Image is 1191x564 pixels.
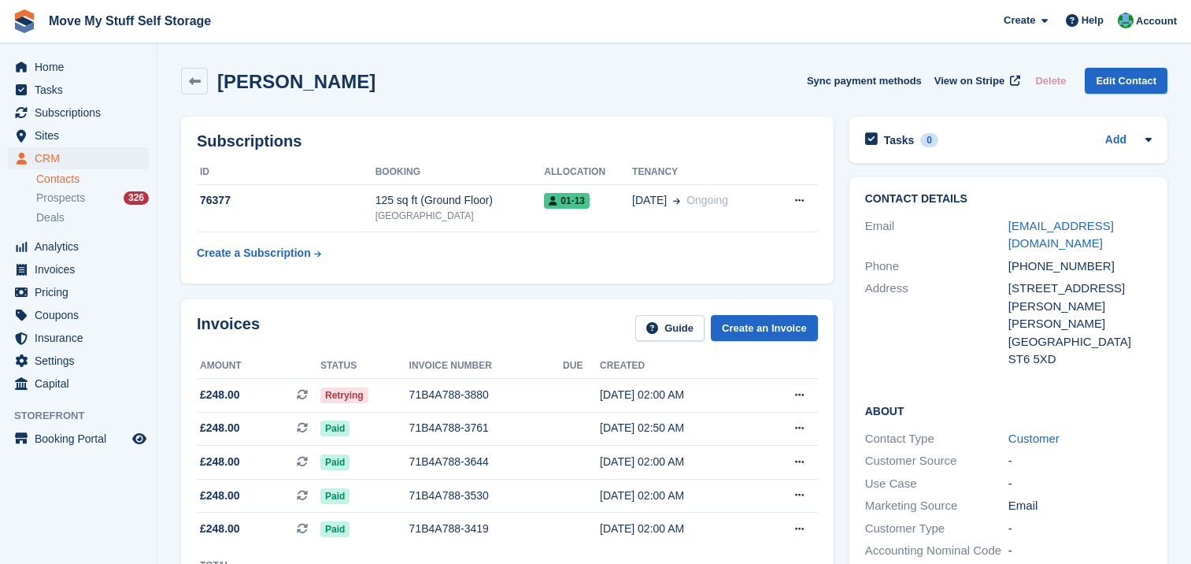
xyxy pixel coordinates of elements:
[1004,13,1035,28] span: Create
[8,124,149,147] a: menu
[320,521,350,537] span: Paid
[807,68,922,94] button: Sync payment methods
[711,315,818,341] a: Create an Invoice
[544,160,632,185] th: Allocation
[1008,258,1152,276] div: [PHONE_NUMBER]
[8,428,149,450] a: menu
[1008,333,1152,351] div: [GEOGRAPHIC_DATA]
[375,192,545,209] div: 125 sq ft (Ground Floor)
[409,420,563,436] div: 71B4A788-3761
[1008,280,1152,315] div: [STREET_ADDRESS][PERSON_NAME]
[1136,13,1177,29] span: Account
[1008,452,1152,470] div: -
[865,430,1008,448] div: Contact Type
[600,488,756,504] div: [DATE] 02:00 AM
[1082,13,1104,28] span: Help
[865,193,1152,206] h2: Contact Details
[124,191,149,205] div: 326
[600,387,756,403] div: [DATE] 02:00 AM
[35,327,129,349] span: Insurance
[36,190,149,206] a: Prospects 326
[1008,520,1152,538] div: -
[8,102,149,124] a: menu
[200,488,240,504] span: £248.00
[320,421,350,436] span: Paid
[320,488,350,504] span: Paid
[8,236,149,258] a: menu
[920,133,938,147] div: 0
[600,454,756,470] div: [DATE] 02:00 AM
[35,281,129,303] span: Pricing
[8,327,149,349] a: menu
[635,315,705,341] a: Guide
[865,258,1008,276] div: Phone
[35,350,129,372] span: Settings
[13,9,36,33] img: stora-icon-8386f47178a22dfd0bd8f6a31ec36ba5ce8667c1dd55bd0f319d3a0aa187defe.svg
[563,354,600,379] th: Due
[600,354,756,379] th: Created
[8,56,149,78] a: menu
[197,315,260,341] h2: Invoices
[375,209,545,223] div: [GEOGRAPHIC_DATA]
[1008,497,1152,515] div: Email
[130,429,149,448] a: Preview store
[197,239,321,268] a: Create a Subscription
[320,354,409,379] th: Status
[197,354,320,379] th: Amount
[632,160,770,185] th: Tenancy
[36,210,149,226] a: Deals
[35,258,129,280] span: Invoices
[865,520,1008,538] div: Customer Type
[14,408,157,424] span: Storefront
[36,191,85,206] span: Prospects
[35,56,129,78] span: Home
[8,350,149,372] a: menu
[35,236,129,258] span: Analytics
[8,373,149,395] a: menu
[8,281,149,303] a: menu
[409,454,563,470] div: 71B4A788-3644
[36,210,65,225] span: Deals
[8,147,149,169] a: menu
[1008,432,1060,445] a: Customer
[1008,351,1152,369] div: ST6 5XD
[1029,68,1072,94] button: Delete
[865,542,1008,560] div: Accounting Nominal Code
[409,387,563,403] div: 71B4A788-3880
[865,452,1008,470] div: Customer Source
[197,192,375,209] div: 76377
[865,217,1008,253] div: Email
[8,258,149,280] a: menu
[217,71,375,92] h2: [PERSON_NAME]
[200,521,240,537] span: £248.00
[8,304,149,326] a: menu
[197,160,375,185] th: ID
[36,172,149,187] a: Contacts
[35,304,129,326] span: Coupons
[600,420,756,436] div: [DATE] 02:50 AM
[197,132,818,150] h2: Subscriptions
[35,79,129,101] span: Tasks
[934,73,1004,89] span: View on Stripe
[1085,68,1167,94] a: Edit Contact
[1008,219,1114,250] a: [EMAIL_ADDRESS][DOMAIN_NAME]
[544,193,590,209] span: 01-13
[35,428,129,450] span: Booking Portal
[409,354,563,379] th: Invoice number
[865,497,1008,515] div: Marketing Source
[686,194,728,206] span: Ongoing
[1008,475,1152,493] div: -
[865,475,1008,493] div: Use Case
[35,147,129,169] span: CRM
[865,403,1152,418] h2: About
[200,454,240,470] span: £248.00
[409,488,563,504] div: 71B4A788-3530
[200,420,240,436] span: £248.00
[197,245,311,262] div: Create a Subscription
[1105,132,1126,150] a: Add
[1008,542,1152,560] div: -
[1118,13,1134,28] img: Dan
[35,373,129,395] span: Capital
[600,521,756,537] div: [DATE] 02:00 AM
[884,133,915,147] h2: Tasks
